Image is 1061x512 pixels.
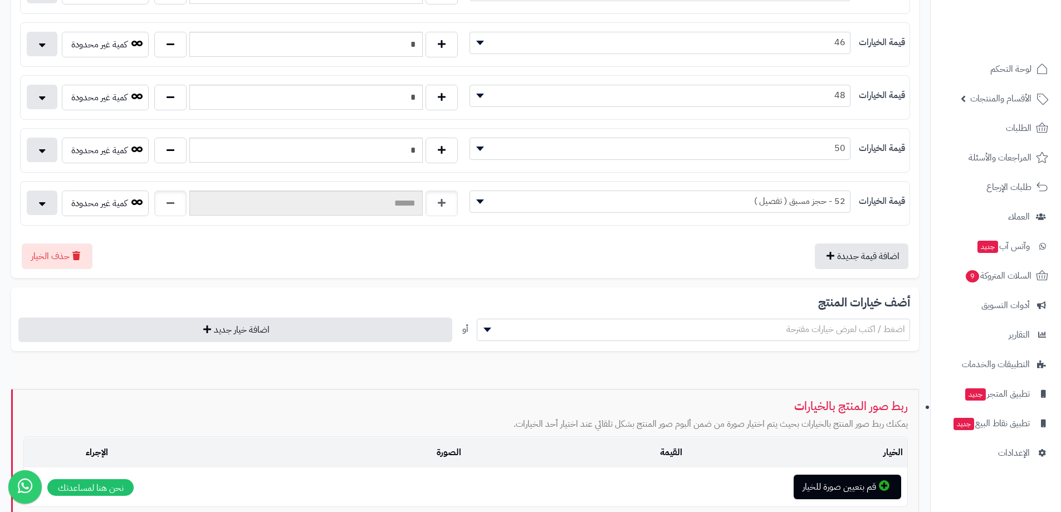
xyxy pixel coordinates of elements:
span: أدوات التسويق [981,298,1030,313]
span: تطبيق نقاط البيع [952,416,1030,431]
span: الطلبات [1006,120,1031,136]
a: المراجعات والأسئلة [937,144,1054,171]
a: العملاء [937,203,1054,230]
span: 48 [470,87,850,104]
a: لوحة التحكم [937,56,1054,82]
span: 52 - حجز مسبق ( تفصيل ) [470,191,850,213]
span: 46 [470,32,850,54]
span: تطبيق المتجر [964,386,1030,402]
a: تطبيق المتجرجديد [937,381,1054,407]
label: قيمة الخيارات [859,195,905,208]
p: يمكنك ربط صور المنتج بالخيارات بحيث يتم اختيار صورة من ضمن ألبوم صور المنتج بشكل تلقائي عند اختيا... [23,418,908,431]
span: جديد [954,418,974,430]
label: قيمة الخيارات [859,36,905,49]
button: قم بتعيين صورة للخيار [794,475,901,499]
a: الطلبات [937,115,1054,142]
span: الإعدادات [998,445,1030,461]
div: أو [462,319,468,340]
span: التطبيقات والخدمات [962,357,1030,372]
a: الإعدادات [937,440,1054,466]
a: تطبيق نقاط البيعجديد [937,410,1054,437]
span: التقارير [1009,327,1030,343]
a: طلبات الإرجاع [937,174,1054,201]
a: أدوات التسويق [937,292,1054,319]
a: التقارير [937,321,1054,348]
a: وآتس آبجديد [937,233,1054,260]
a: التطبيقات والخدمات [937,351,1054,378]
a: السلات المتروكة9 [937,262,1054,289]
span: 9 [966,270,979,282]
button: اضافة قيمة جديدة [815,243,908,269]
td: الخيار [687,437,908,468]
span: 52 - حجز مسبق ( تفصيل ) [470,193,850,209]
span: 50 [470,138,850,160]
span: اضغط / اكتب لعرض خيارات مقترحة [786,323,905,336]
td: الإجراء [24,437,113,468]
span: السلات المتروكة [965,268,1031,284]
label: قيمة الخيارات [859,142,905,155]
span: الأقسام والمنتجات [970,91,1031,106]
label: قيمة الخيارات [859,89,905,102]
span: العملاء [1008,209,1030,225]
h3: أضف خيارات المنتج [20,296,910,309]
span: طلبات الإرجاع [986,179,1031,195]
button: حذف الخيار [22,243,92,269]
span: 46 [470,34,850,51]
span: لوحة التحكم [990,61,1031,77]
button: اضافة خيار جديد [18,318,452,342]
h3: ربط صور المنتج بالخيارات [23,400,908,413]
span: 48 [470,85,850,107]
span: وآتس آب [976,238,1030,254]
span: جديد [977,241,998,253]
span: جديد [965,388,986,401]
span: 50 [470,140,850,157]
td: القيمة [466,437,687,468]
td: الصورة [113,437,466,468]
span: المراجعات والأسئلة [969,150,1031,165]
